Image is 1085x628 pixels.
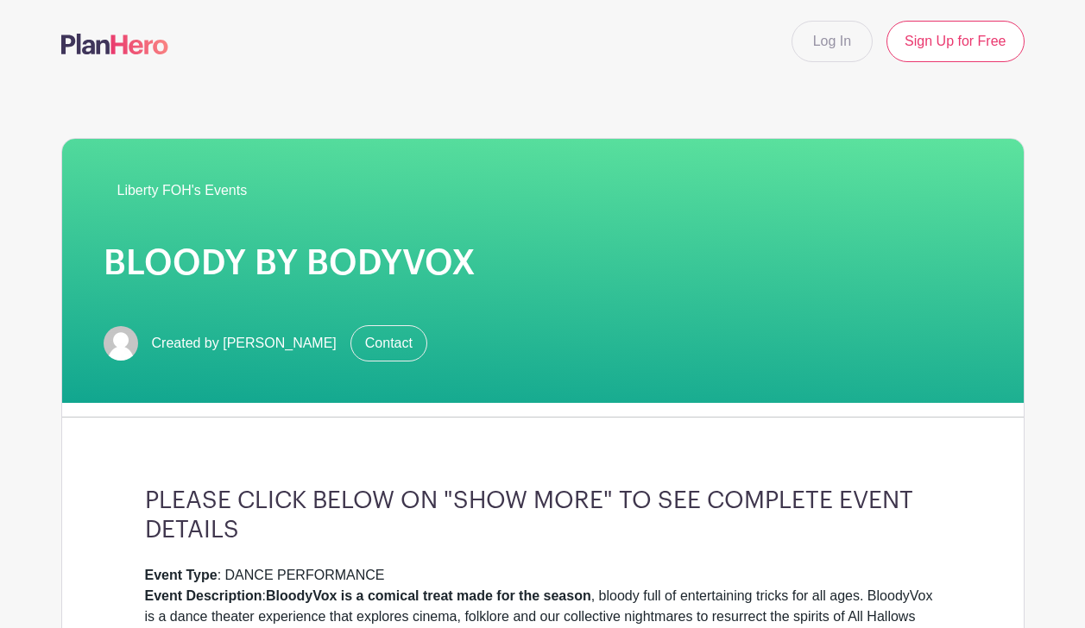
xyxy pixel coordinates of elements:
strong: Event Description [145,588,262,603]
span: Liberty FOH's Events [117,180,248,201]
strong: Event Type [145,568,218,582]
a: Contact [350,325,427,361]
strong: BloodyVox is a comical treat made for the season [266,588,591,603]
h3: PLEASE CLICK BELOW ON "SHOW MORE" TO SEE COMPLETE EVENT DETAILS [145,487,941,544]
a: Sign Up for Free [886,21,1024,62]
h1: BLOODY BY BODYVOX [104,242,982,284]
a: Log In [792,21,873,62]
img: logo-507f7623f17ff9eddc593b1ce0a138ce2505c220e1c5a4e2b4648c50719b7d32.svg [61,34,168,54]
span: Created by [PERSON_NAME] [152,333,337,354]
img: default-ce2991bfa6775e67f084385cd625a349d9dcbb7a52a09fb2fda1e96e2d18dcdb.png [104,326,138,361]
